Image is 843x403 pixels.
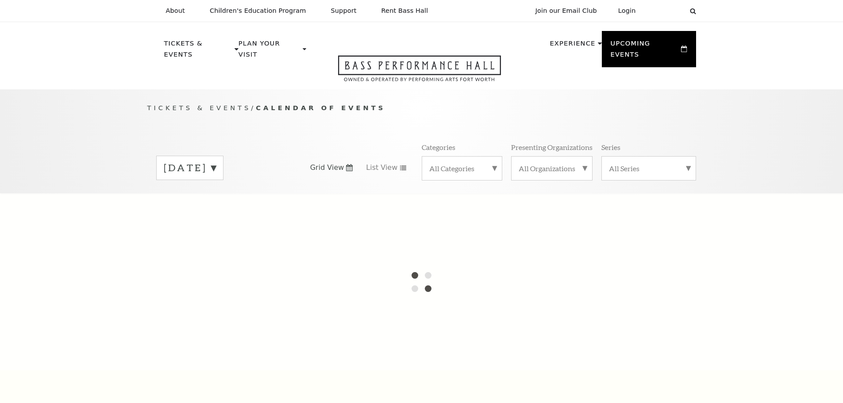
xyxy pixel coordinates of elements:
[650,7,681,15] select: Select:
[166,7,185,15] p: About
[601,142,620,152] p: Series
[381,7,428,15] p: Rent Bass Hall
[519,164,585,173] label: All Organizations
[210,7,306,15] p: Children's Education Program
[609,164,689,173] label: All Series
[429,164,495,173] label: All Categories
[550,38,595,54] p: Experience
[256,104,385,111] span: Calendar of Events
[147,104,251,111] span: Tickets & Events
[511,142,593,152] p: Presenting Organizations
[164,161,216,175] label: [DATE]
[310,163,344,173] span: Grid View
[611,38,679,65] p: Upcoming Events
[147,103,696,114] p: /
[366,163,397,173] span: List View
[422,142,455,152] p: Categories
[239,38,300,65] p: Plan Your Visit
[331,7,357,15] p: Support
[164,38,233,65] p: Tickets & Events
